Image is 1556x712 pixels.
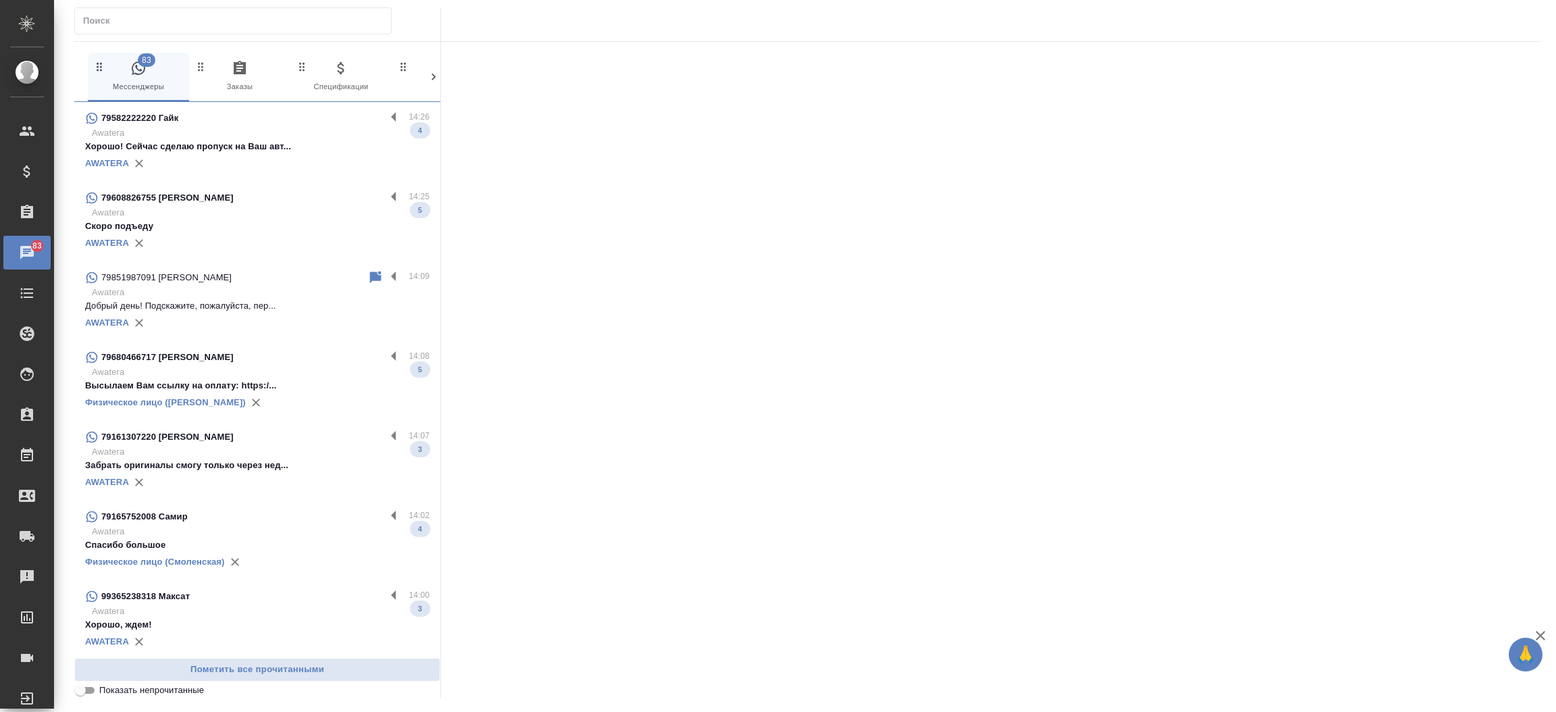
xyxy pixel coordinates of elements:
svg: Зажми и перетащи, чтобы поменять порядок вкладок [194,60,207,73]
span: Показать непрочитанные [99,684,204,697]
div: 79161307220 [PERSON_NAME]14:07AwateraЗабрать оригиналы смогу только через нед...3AWATERA [74,421,440,501]
div: 79608826755 [PERSON_NAME]14:25AwateraСкоро подъеду5AWATERA [74,182,440,261]
button: Удалить привязку [225,552,245,572]
p: 14:02 [409,509,430,522]
p: 14:26 [409,110,430,124]
span: Мессенджеры [93,60,184,93]
div: 79680466717 [PERSON_NAME]14:08AwateraВысылаем Вам ссылку на оплату: https:/...5Физическое лицо ([... [74,341,440,421]
span: 5 [410,203,430,217]
span: Пометить все прочитанными [82,662,433,678]
p: 79161307220 [PERSON_NAME] [101,430,234,444]
div: 79165752008 Самир14:02AwateraСпасибо большое4Физическое лицо (Смоленская) [74,501,440,580]
a: Физическое лицо ([PERSON_NAME]) [85,397,246,407]
p: Awatera [92,445,430,459]
button: Пометить все прочитанными [74,658,440,682]
div: 79582222220 Гайк14:26AwateraХорошо! Сейчас сделаю пропуск на Ваш авт...4AWATERA [74,102,440,182]
span: 5 [410,363,430,376]
input: Поиск [83,11,391,30]
a: AWATERA [85,238,129,248]
span: 4 [410,124,430,137]
div: 99365238318 Максат14:00AwateraХорошо, ждем!3AWATERA [74,580,440,660]
a: 83 [3,236,51,270]
span: 🙏 [1514,640,1537,669]
p: 99365238318 Максат [101,590,190,603]
div: Пометить непрочитанным [367,270,384,286]
button: Удалить привязку [129,472,149,492]
p: Awatera [92,525,430,538]
p: Добрый день! Подскажите, пожалуйста, пер... [85,299,430,313]
span: Спецификации [296,60,386,93]
span: Клиенты [397,60,488,93]
a: AWATERA [85,317,129,328]
svg: Зажми и перетащи, чтобы поменять порядок вкладок [93,60,106,73]
a: AWATERA [85,477,129,487]
p: 79851987091 [PERSON_NAME] [101,271,232,284]
p: Awatera [92,286,430,299]
p: Высылаем Вам ссылку на оплату: https:/... [85,379,430,392]
a: AWATERA [85,158,129,168]
p: Забрать оригиналы смогу только через нед... [85,459,430,472]
button: Удалить привязку [246,392,266,413]
p: 79165752008 Самир [101,510,188,524]
svg: Зажми и перетащи, чтобы поменять порядок вкладок [296,60,309,73]
a: AWATERA [85,636,129,646]
p: Хорошо, ждем! [85,618,430,632]
svg: Зажми и перетащи, чтобы поменять порядок вкладок [397,60,410,73]
span: 83 [24,239,50,253]
p: 14:25 [409,190,430,203]
p: 79608826755 [PERSON_NAME] [101,191,234,205]
p: 79582222220 Гайк [101,111,178,125]
span: 3 [410,602,430,615]
button: Удалить привязку [129,153,149,174]
p: 14:00 [409,588,430,602]
p: 14:08 [409,349,430,363]
p: Awatera [92,126,430,140]
p: Awatera [92,605,430,618]
p: 79680466717 [PERSON_NAME] [101,351,234,364]
button: 🙏 [1509,638,1542,671]
p: Awatera [92,365,430,379]
span: 83 [138,53,155,67]
span: Заказы [194,60,285,93]
span: 3 [410,442,430,456]
button: Удалить привязку [129,313,149,333]
button: Удалить привязку [129,233,149,253]
a: Физическое лицо (Смоленская) [85,557,225,567]
p: 14:09 [409,270,430,283]
div: 79851987091 [PERSON_NAME]14:09AwateraДобрый день! Подскажите, пожалуйста, пер...AWATERA [74,261,440,341]
span: 4 [410,522,430,536]
button: Удалить привязку [129,632,149,652]
p: 14:07 [409,429,430,442]
p: Хорошо! Сейчас сделаю пропуск на Ваш авт... [85,140,430,153]
p: Awatera [92,206,430,220]
p: Скоро подъеду [85,220,430,233]
p: Спасибо большое [85,538,430,552]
